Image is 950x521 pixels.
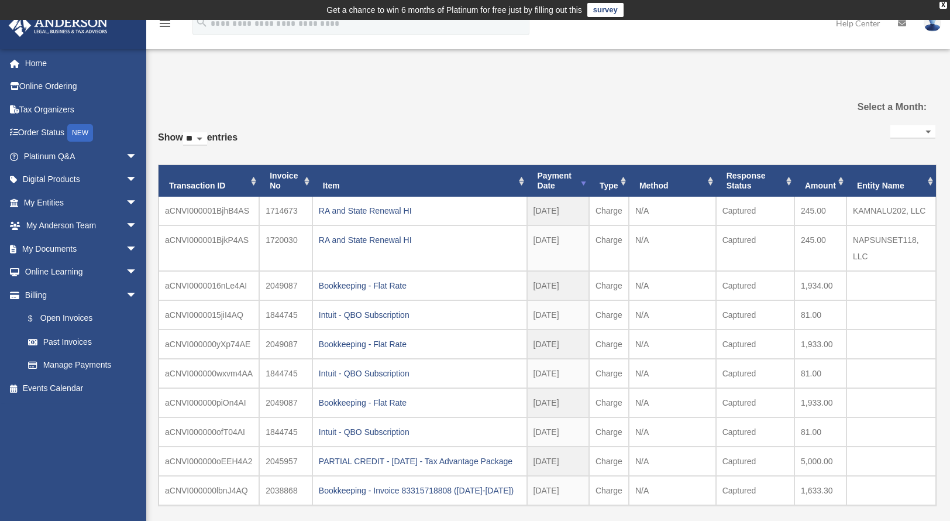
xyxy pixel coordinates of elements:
[527,165,589,197] th: Payment Date: activate to sort column ascending
[326,3,582,17] div: Get a chance to win 6 months of Platinum for free just by filling out this
[846,165,936,197] th: Entity Name: activate to sort column ascending
[794,359,846,388] td: 81.00
[589,447,629,476] td: Charge
[716,225,794,271] td: Captured
[159,197,259,225] td: aCNVI000001BjhB4AS
[259,271,312,300] td: 2049087
[794,476,846,505] td: 1,633.30
[527,417,589,447] td: [DATE]
[527,447,589,476] td: [DATE]
[159,359,259,388] td: aCNVI000000wxvm4AA
[8,214,155,238] a: My Anderson Teamarrow_drop_down
[8,376,155,400] a: Events Calendar
[794,271,846,300] td: 1,934.00
[35,311,40,326] span: $
[158,20,172,30] a: menu
[794,225,846,271] td: 245.00
[589,388,629,417] td: Charge
[319,453,521,469] div: PARTIAL CREDIT - [DATE] - Tax Advantage Package
[527,197,589,225] td: [DATE]
[794,330,846,359] td: 1,933.00
[159,225,259,271] td: aCNVI000001BjkP4AS
[527,359,589,388] td: [DATE]
[67,124,93,142] div: NEW
[716,165,794,197] th: Response Status: activate to sort column ascending
[629,271,716,300] td: N/A
[159,417,259,447] td: aCNVI000000ofT04AI
[527,476,589,505] td: [DATE]
[716,271,794,300] td: Captured
[16,307,155,331] a: $Open Invoices
[629,197,716,225] td: N/A
[16,354,155,377] a: Manage Payments
[259,197,312,225] td: 1714673
[259,417,312,447] td: 1844745
[259,476,312,505] td: 2038868
[8,237,155,260] a: My Documentsarrow_drop_down
[159,330,259,359] td: aCNVI000000yXp74AE
[589,300,629,330] td: Charge
[527,225,589,271] td: [DATE]
[794,417,846,447] td: 81.00
[8,260,155,284] a: Online Learningarrow_drop_down
[195,16,208,29] i: search
[319,203,521,219] div: RA and State Renewal HI
[629,388,716,417] td: N/A
[589,271,629,300] td: Charge
[126,145,149,169] span: arrow_drop_down
[629,330,716,359] td: N/A
[716,197,794,225] td: Captured
[259,447,312,476] td: 2045957
[716,447,794,476] td: Captured
[159,165,259,197] th: Transaction ID: activate to sort column ascending
[629,165,716,197] th: Method: activate to sort column ascending
[716,359,794,388] td: Captured
[159,300,259,330] td: aCNVI0000015jiI4AQ
[589,417,629,447] td: Charge
[5,14,111,37] img: Anderson Advisors Platinum Portal
[587,3,624,17] a: survey
[846,197,936,225] td: KAMNALU202, LLC
[846,225,936,271] td: NAPSUNSET118, LLC
[183,132,207,146] select: Showentries
[126,214,149,238] span: arrow_drop_down
[319,424,521,440] div: Intuit - QBO Subscription
[8,98,155,121] a: Tax Organizers
[716,388,794,417] td: Captured
[126,260,149,285] span: arrow_drop_down
[794,447,846,476] td: 5,000.00
[589,197,629,225] td: Charge
[794,197,846,225] td: 245.00
[159,388,259,417] td: aCNVI000000piOn4AI
[259,330,312,359] td: 2049087
[16,330,149,354] a: Past Invoices
[589,330,629,359] td: Charge
[312,165,527,197] th: Item: activate to sort column ascending
[126,237,149,261] span: arrow_drop_down
[319,482,521,499] div: Bookkeeping - Invoice 83315718808 ([DATE]-[DATE])
[527,300,589,330] td: [DATE]
[159,447,259,476] td: aCNVI000000oEEH4A2
[527,271,589,300] td: [DATE]
[629,300,716,330] td: N/A
[8,145,155,168] a: Platinum Q&Aarrow_drop_down
[319,395,521,411] div: Bookkeeping - Flat Rate
[716,300,794,330] td: Captured
[794,165,846,197] th: Amount: activate to sort column ascending
[716,330,794,359] td: Captured
[589,165,629,197] th: Type: activate to sort column ascending
[126,168,149,192] span: arrow_drop_down
[589,476,629,505] td: Charge
[629,476,716,505] td: N/A
[158,16,172,30] i: menu
[794,300,846,330] td: 81.00
[319,365,521,382] div: Intuit - QBO Subscription
[319,307,521,323] div: Intuit - QBO Subscription
[8,75,155,98] a: Online Ordering
[716,476,794,505] td: Captured
[8,52,155,75] a: Home
[527,330,589,359] td: [DATE]
[259,359,312,388] td: 1844745
[716,417,794,447] td: Captured
[527,388,589,417] td: [DATE]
